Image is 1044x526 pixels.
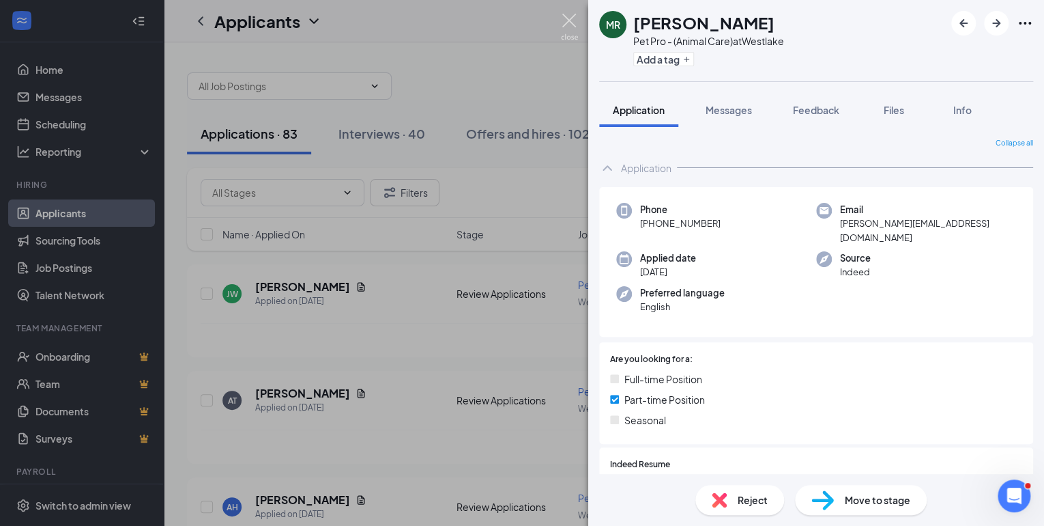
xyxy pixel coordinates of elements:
span: English [640,300,725,314]
svg: ChevronUp [599,160,615,176]
span: Seasonal [624,413,666,428]
span: Source [840,251,871,265]
span: Applied date [640,251,696,265]
svg: ArrowRight [988,15,1004,31]
span: Feedback [793,104,839,116]
h1: [PERSON_NAME] [633,11,774,34]
span: Files [884,104,904,116]
svg: Ellipses [1017,15,1033,31]
span: Are you looking for a: [610,353,693,366]
span: Application [613,104,665,116]
span: Messages [706,104,752,116]
span: Email [840,203,1016,217]
span: Part-time Position [624,392,705,407]
button: ArrowLeftNew [951,11,976,36]
div: Pet Pro - (Animal Care) at Westlake [633,34,784,48]
span: Indeed [840,265,871,279]
span: [DATE] [640,265,696,279]
svg: Plus [682,55,691,64]
span: [PHONE_NUMBER] [640,217,721,230]
span: Move to stage [845,493,910,508]
span: Collapse all [996,138,1033,149]
div: MR [606,18,620,31]
div: Application [621,161,671,175]
svg: ArrowLeftNew [955,15,972,31]
span: Info [953,104,972,116]
button: ArrowRight [984,11,1009,36]
span: Phone [640,203,721,217]
iframe: Intercom live chat [998,480,1030,512]
span: Reject [738,493,768,508]
span: Preferred language [640,286,725,300]
button: PlusAdd a tag [633,52,694,66]
span: Full-time Position [624,372,702,387]
span: Indeed Resume [610,458,670,471]
span: [PERSON_NAME][EMAIL_ADDRESS][DOMAIN_NAME] [840,217,1016,245]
